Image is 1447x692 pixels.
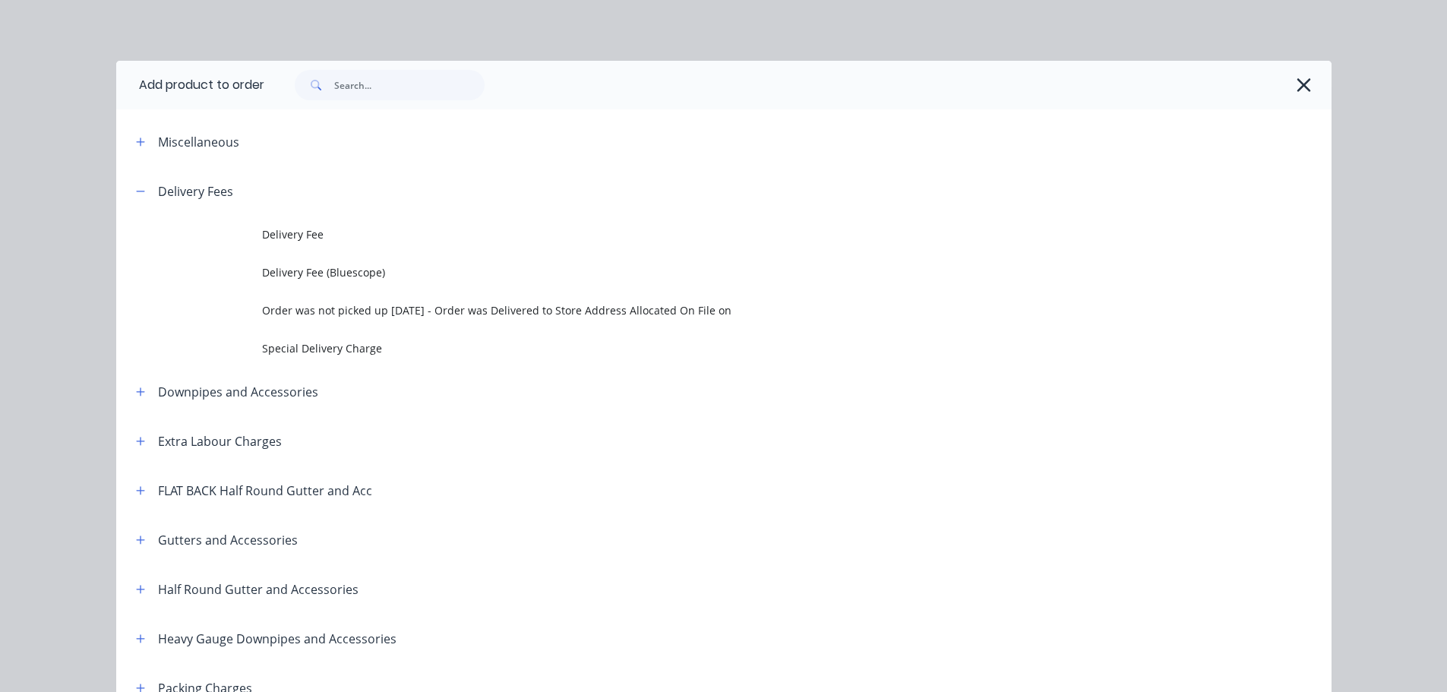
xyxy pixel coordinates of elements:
[116,61,264,109] div: Add product to order
[262,302,1117,318] span: Order was not picked up [DATE] - Order was Delivered to Store Address Allocated On File on
[158,630,397,648] div: Heavy Gauge Downpipes and Accessories
[158,580,359,599] div: Half Round Gutter and Accessories
[262,264,1117,280] span: Delivery Fee (Bluescope)
[262,226,1117,242] span: Delivery Fee
[262,340,1117,356] span: Special Delivery Charge
[158,383,318,401] div: Downpipes and Accessories
[334,70,485,100] input: Search...
[158,182,233,201] div: Delivery Fees
[158,133,239,151] div: Miscellaneous
[158,531,298,549] div: Gutters and Accessories
[158,432,282,450] div: Extra Labour Charges
[158,482,372,500] div: FLAT BACK Half Round Gutter and Acc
